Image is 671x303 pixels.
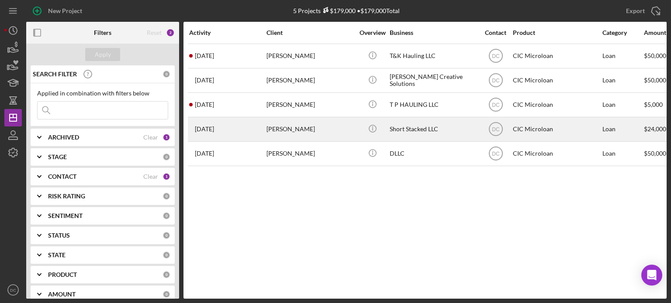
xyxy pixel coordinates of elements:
[166,28,175,37] div: 2
[390,29,477,36] div: Business
[163,70,170,78] div: 0
[94,29,111,36] b: Filters
[266,118,354,141] div: [PERSON_NAME]
[48,153,67,160] b: STAGE
[602,44,643,68] div: Loan
[513,118,600,141] div: CIC Microloan
[390,142,477,165] div: DLLC
[602,142,643,165] div: Loan
[479,29,512,36] div: Contact
[644,150,666,157] span: $50,000
[85,48,120,61] button: Apply
[513,29,600,36] div: Product
[95,48,111,61] div: Apply
[492,151,500,157] text: DC
[266,93,354,116] div: [PERSON_NAME]
[143,173,158,180] div: Clear
[48,252,66,259] b: STATE
[390,69,477,92] div: [PERSON_NAME] Creative Solutions
[602,118,643,141] div: Loan
[513,69,600,92] div: CIC Microloan
[195,52,214,59] time: 2025-09-18 20:20
[163,271,170,279] div: 0
[147,29,162,36] div: Reset
[266,44,354,68] div: [PERSON_NAME]
[626,2,645,20] div: Export
[37,90,168,97] div: Applied in combination with filters below
[48,271,77,278] b: PRODUCT
[163,173,170,180] div: 1
[644,125,666,133] span: $24,000
[602,29,643,36] div: Category
[33,71,77,78] b: SEARCH FILTER
[163,133,170,141] div: 1
[10,288,16,293] text: DC
[4,281,22,299] button: DC
[513,44,600,68] div: CIC Microloan
[48,212,83,219] b: SENTIMENT
[513,93,600,116] div: CIC Microloan
[390,44,477,68] div: T&K Hauling LLC
[189,29,266,36] div: Activity
[163,192,170,200] div: 0
[644,52,666,59] span: $50,000
[390,118,477,141] div: Short Stacked LLC
[195,150,214,157] time: 2025-07-08 21:46
[163,232,170,239] div: 0
[48,291,76,298] b: AMOUNT
[48,173,76,180] b: CONTACT
[644,76,666,84] span: $50,000
[48,134,79,141] b: ARCHIVED
[492,126,500,133] text: DC
[163,153,170,161] div: 0
[266,69,354,92] div: [PERSON_NAME]
[163,212,170,220] div: 0
[143,134,158,141] div: Clear
[163,290,170,298] div: 0
[266,29,354,36] div: Client
[602,69,643,92] div: Loan
[513,142,600,165] div: CIC Microloan
[48,2,82,20] div: New Project
[644,101,663,108] span: $5,000
[390,93,477,116] div: T P HAULING LLC
[356,29,389,36] div: Overview
[492,102,500,108] text: DC
[26,2,91,20] button: New Project
[492,78,500,84] text: DC
[48,232,70,239] b: STATUS
[195,101,214,108] time: 2025-09-01 21:01
[617,2,667,20] button: Export
[293,7,400,14] div: 5 Projects • $179,000 Total
[602,93,643,116] div: Loan
[641,265,662,286] div: Open Intercom Messenger
[163,251,170,259] div: 0
[195,126,214,133] time: 2025-08-18 19:30
[321,7,356,14] div: $179,000
[266,142,354,165] div: [PERSON_NAME]
[195,77,214,84] time: 2025-09-02 16:03
[48,193,85,200] b: RISK RATING
[492,53,500,59] text: DC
